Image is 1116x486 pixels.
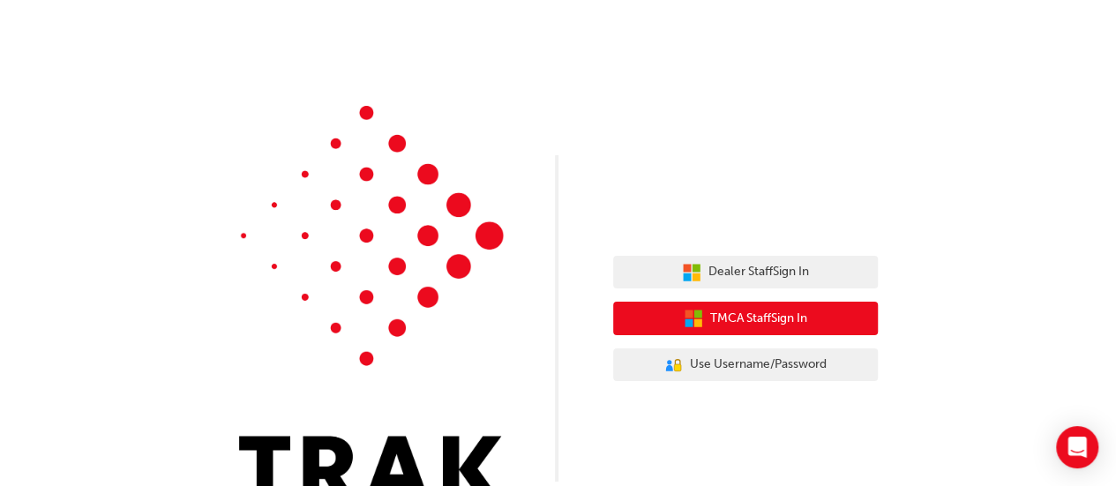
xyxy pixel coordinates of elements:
[613,348,878,382] button: Use Username/Password
[708,262,809,282] span: Dealer Staff Sign In
[1056,426,1098,468] div: Open Intercom Messenger
[710,309,807,329] span: TMCA Staff Sign In
[613,256,878,289] button: Dealer StaffSign In
[613,302,878,335] button: TMCA StaffSign In
[690,355,827,375] span: Use Username/Password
